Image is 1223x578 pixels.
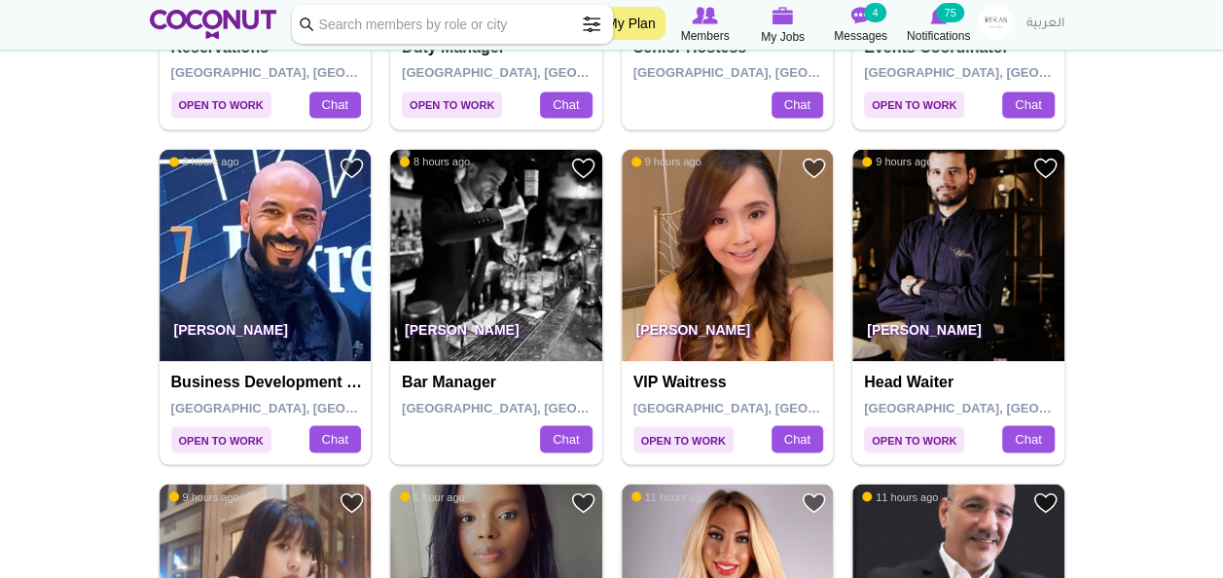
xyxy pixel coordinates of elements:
span: [GEOGRAPHIC_DATA], [GEOGRAPHIC_DATA] [402,400,679,415]
p: [PERSON_NAME] [852,307,1064,361]
span: My Jobs [761,27,805,47]
img: Browse Members [692,7,717,24]
a: My Jobs My Jobs [744,5,822,47]
img: My Jobs [773,7,794,24]
a: Chat [1002,425,1054,452]
span: 8 hours ago [400,155,470,168]
a: Add to Favourites [571,156,595,180]
h4: VIP waitress [633,373,827,390]
img: Notifications [930,7,947,24]
span: Open to Work [633,426,734,452]
a: Add to Favourites [340,156,364,180]
span: 1 hour ago [400,489,465,503]
span: [GEOGRAPHIC_DATA], [GEOGRAPHIC_DATA] [171,65,449,80]
span: Open to Work [171,91,271,118]
p: [PERSON_NAME] [390,307,602,361]
span: Members [680,26,729,46]
span: [GEOGRAPHIC_DATA], [GEOGRAPHIC_DATA] [633,400,911,415]
a: Chat [309,91,361,119]
a: Add to Favourites [1033,490,1058,515]
p: [PERSON_NAME] [160,307,372,361]
span: Open to Work [171,426,271,452]
span: [GEOGRAPHIC_DATA], [GEOGRAPHIC_DATA] [402,65,679,80]
span: 9 hours ago [631,155,701,168]
span: 8 hours ago [169,155,239,168]
a: My Plan [596,7,665,40]
a: العربية [1017,5,1074,44]
span: 9 hours ago [169,489,239,503]
a: Notifications Notifications 75 [900,5,978,46]
a: Chat [540,425,592,452]
a: Chat [1002,91,1054,119]
a: Chat [309,425,361,452]
a: Chat [772,425,823,452]
small: 4 [864,3,885,22]
a: Add to Favourites [340,490,364,515]
h4: Bar Manager [402,373,595,390]
h4: Business Development / Public Relations Manager [171,373,365,390]
a: Chat [540,91,592,119]
a: Messages Messages 4 [822,5,900,46]
small: 75 [936,3,963,22]
span: 9 hours ago [862,155,932,168]
span: Notifications [907,26,970,46]
span: 11 hours ago [631,489,707,503]
a: Add to Favourites [802,156,826,180]
span: 11 hours ago [862,489,938,503]
span: Open to Work [864,426,964,452]
h4: Head Waiter [864,373,1058,390]
img: Home [150,10,277,39]
p: [PERSON_NAME] [622,307,834,361]
a: Chat [772,91,823,119]
span: [GEOGRAPHIC_DATA], [GEOGRAPHIC_DATA] [864,400,1141,415]
span: Messages [834,26,887,46]
img: Messages [851,7,871,24]
input: Search members by role or city [292,5,613,44]
a: Add to Favourites [802,490,826,515]
span: [GEOGRAPHIC_DATA], [GEOGRAPHIC_DATA] [864,65,1141,80]
a: Add to Favourites [1033,156,1058,180]
span: [GEOGRAPHIC_DATA], [GEOGRAPHIC_DATA] [171,400,449,415]
span: Open to Work [402,91,502,118]
a: Browse Members Members [666,5,744,46]
a: Add to Favourites [571,490,595,515]
span: [GEOGRAPHIC_DATA], [GEOGRAPHIC_DATA] [633,65,911,80]
span: Open to Work [864,91,964,118]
